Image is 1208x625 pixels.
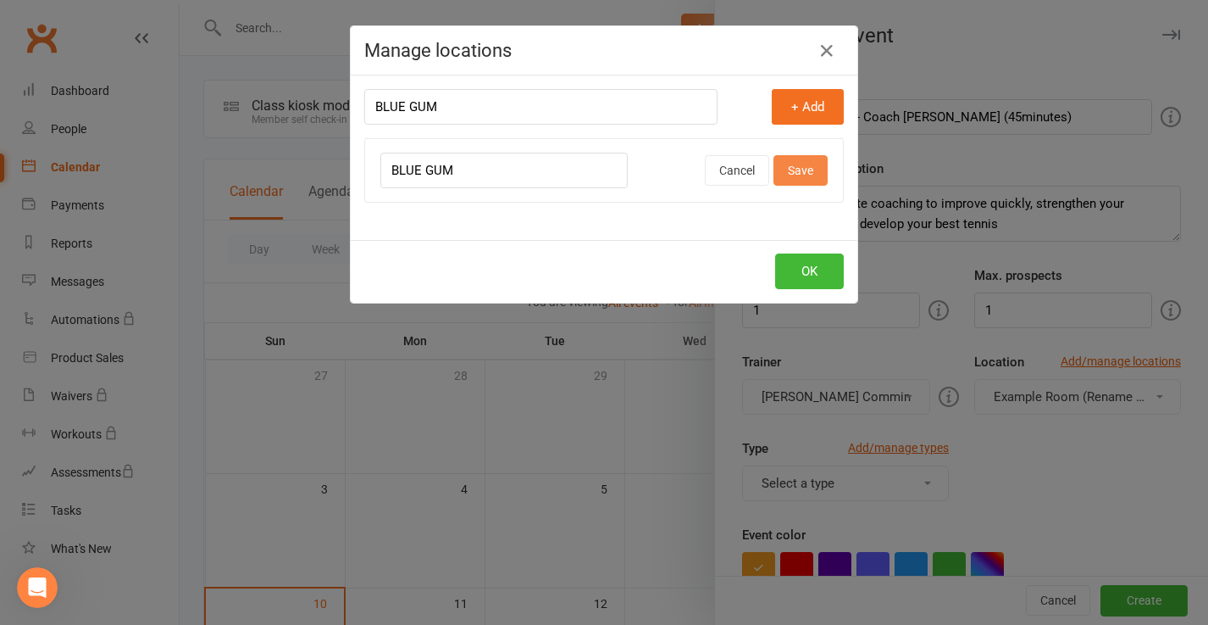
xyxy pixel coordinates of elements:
[380,153,628,188] input: Enter a location name
[705,155,769,186] button: Cancel
[364,40,844,61] h4: Manage locations
[813,37,840,64] button: Close
[775,254,844,289] button: OK
[773,155,828,186] button: Save
[364,89,718,125] input: Enter location name
[772,89,844,125] button: + Add
[17,567,58,608] iframe: Intercom live chat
